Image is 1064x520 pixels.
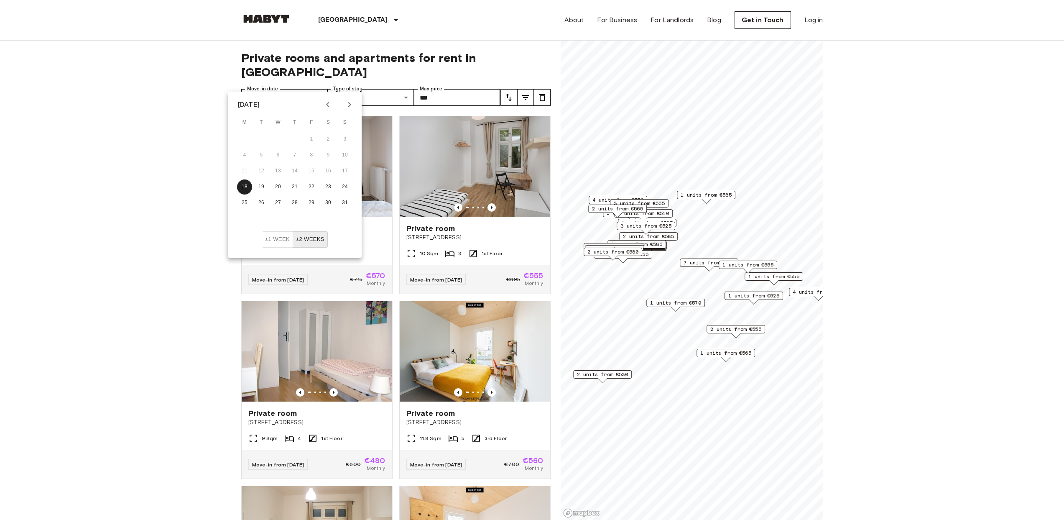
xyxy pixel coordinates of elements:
[789,288,847,301] div: Map marker
[458,250,461,257] span: 3
[238,100,260,110] div: [DATE]
[400,116,550,217] img: Marketing picture of unit DE-01-233-02M
[525,279,543,287] span: Monthly
[710,325,761,333] span: 2 units from €555
[500,89,517,106] button: tune
[237,179,252,195] button: 18
[677,191,735,204] div: Map marker
[485,435,507,442] span: 3rd Floor
[614,200,665,207] span: 3 units from €555
[321,435,342,442] span: 1st Floor
[650,299,701,307] span: 1 units from €570
[517,89,534,106] button: tune
[725,292,783,305] div: Map marker
[585,245,643,258] div: Map marker
[262,231,293,248] button: ±1 week
[587,243,638,251] span: 2 units from €480
[620,222,671,230] span: 3 units from €525
[504,461,519,468] span: €700
[745,272,803,285] div: Map marker
[597,15,637,25] a: For Business
[321,179,336,195] button: 23
[748,273,799,280] span: 1 units from €555
[454,388,462,397] button: Previous image
[614,209,673,222] div: Map marker
[304,179,319,195] button: 22
[681,191,732,199] span: 1 units from €585
[399,301,551,479] a: Marketing picture of unit DE-01-07-007-01QPrevious imagePrevious imagePrivate room[STREET_ADDRESS...
[304,114,319,131] span: Friday
[241,51,551,79] span: Private rooms and apartments for rent in [GEOGRAPHIC_DATA]
[333,85,362,92] label: Type of stay
[597,251,648,258] span: 1 units from €555
[262,435,278,442] span: 9 Sqm
[304,195,319,210] button: 29
[342,97,357,112] button: Next month
[588,205,647,218] div: Map marker
[584,243,642,256] div: Map marker
[337,114,352,131] span: Sunday
[296,388,304,397] button: Previous image
[622,219,673,227] span: 1 units from €525
[241,15,291,23] img: Habyt
[577,371,628,378] span: 2 units from €530
[610,199,669,212] div: Map marker
[587,248,638,256] span: 2 units from €580
[242,301,392,402] img: Marketing picture of unit DE-01-093-04M
[254,179,269,195] button: 19
[525,464,543,472] span: Monthly
[287,195,302,210] button: 28
[646,299,705,312] div: Map marker
[270,195,286,210] button: 27
[563,508,600,518] a: Mapbox logo
[735,11,791,29] a: Get in Touch
[337,179,352,195] button: 24
[619,232,678,245] div: Map marker
[482,250,503,257] span: 1st Floor
[707,15,721,25] a: Blog
[420,85,442,92] label: Max price
[680,259,738,272] div: Map marker
[804,15,823,25] a: Log in
[406,233,543,242] span: [STREET_ADDRESS]
[287,179,302,195] button: 21
[608,241,666,254] div: Map marker
[608,241,667,254] div: Map marker
[584,248,642,261] div: Map marker
[367,279,385,287] span: Monthly
[321,114,336,131] span: Saturday
[252,461,304,468] span: Move-in from [DATE]
[287,114,302,131] span: Thursday
[523,457,543,464] span: €560
[506,276,520,283] span: €695
[684,259,735,266] span: 7 units from €565
[462,435,464,442] span: 5
[293,231,328,248] button: ±2 weeks
[589,196,647,209] div: Map marker
[410,277,462,283] span: Move-in from [DATE]
[420,250,439,257] span: 10 Sqm
[719,261,777,274] div: Map marker
[594,250,652,263] div: Map marker
[318,15,388,25] p: [GEOGRAPHIC_DATA]
[487,388,496,397] button: Previous image
[617,222,675,235] div: Map marker
[592,205,643,213] span: 2 units from €565
[609,242,667,255] div: Map marker
[298,435,301,442] span: 4
[262,231,328,248] div: Move In Flexibility
[248,418,385,427] span: [STREET_ADDRESS]
[237,114,252,131] span: Monday
[618,210,669,217] span: 2 units from €510
[399,116,551,294] a: Marketing picture of unit DE-01-233-02MPrevious imagePrevious imagePrivate room[STREET_ADDRESS]10...
[367,464,385,472] span: Monthly
[523,272,543,279] span: €555
[248,408,297,418] span: Private room
[406,408,455,418] span: Private room
[564,15,584,25] a: About
[321,97,335,112] button: Previous month
[254,114,269,131] span: Tuesday
[700,349,751,357] span: 1 units from €565
[707,325,765,338] div: Map marker
[329,388,338,397] button: Previous image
